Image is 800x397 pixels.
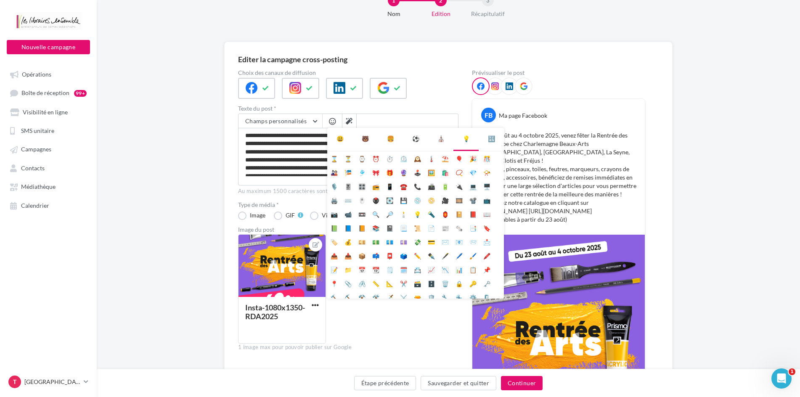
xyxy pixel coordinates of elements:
[424,290,438,304] li: 🛡️
[341,221,355,235] li: 📘
[369,179,383,193] li: 📻
[466,276,480,290] li: 🔑
[327,193,341,207] li: 🖨️
[424,249,438,262] li: ✒️
[355,221,369,235] li: 📙
[355,193,369,207] li: 🖱️
[341,235,355,249] li: 💰
[452,276,466,290] li: 🔒
[383,249,397,262] li: 📮
[452,249,466,262] li: 🖊️
[5,104,92,119] a: Visibilité en ligne
[466,165,480,179] li: 💎
[466,193,480,207] li: 📽️
[412,135,419,143] div: ⚽
[463,135,470,143] div: 💡
[21,183,56,191] span: Médiathèque
[238,70,458,76] label: Choix des canaux de diffusion
[355,262,369,276] li: 📅
[5,141,92,156] a: Campagnes
[411,221,424,235] li: 📜
[369,235,383,249] li: 💵
[411,249,424,262] li: ✏️
[411,235,424,249] li: 💸
[341,165,355,179] li: 🎏
[245,117,307,124] span: Champs personnalisés
[421,376,496,390] button: Sauvegarder et quitter
[250,212,265,218] div: Image
[355,165,369,179] li: 🎐
[383,262,397,276] li: 🗒️
[437,135,445,143] div: ⛪
[438,249,452,262] li: 🖋️
[383,276,397,290] li: 📐
[238,202,458,208] label: Type de média *
[21,202,49,209] span: Calendrier
[438,179,452,193] li: 🔋
[466,207,480,221] li: 📕
[424,235,438,249] li: 💳
[387,135,394,143] div: 🍔
[327,207,341,221] li: 📷
[355,276,369,290] li: 🖇️
[411,276,424,290] li: 🗃️
[327,276,341,290] li: 📍
[383,235,397,249] li: 💶
[341,290,355,304] li: ⛏️
[411,165,424,179] li: 🕹️
[5,160,92,175] a: Contacts
[369,221,383,235] li: 📚
[341,249,355,262] li: 📥
[480,193,494,207] li: 📺
[452,165,466,179] li: 📿
[336,135,344,143] div: 😃
[488,135,495,143] div: 🔣
[369,193,383,207] li: 🖲️
[286,212,295,218] div: GIF
[466,151,480,165] li: 🎉
[397,290,411,304] li: ⚔️
[327,179,341,193] li: 🎙️
[397,276,411,290] li: ✂️
[397,235,411,249] li: 💷
[383,151,397,165] li: ⏱️
[461,10,515,18] div: Récapitulatif
[383,179,397,193] li: 📱
[438,165,452,179] li: 🛍️
[397,151,411,165] li: ⏲️
[480,249,494,262] li: 🖍️
[424,151,438,165] li: 🌡️
[438,193,452,207] li: 🎥
[383,193,397,207] li: 💽
[397,179,411,193] li: ☎️
[480,207,494,221] li: 📖
[369,207,383,221] li: 🔍
[341,179,355,193] li: 🎚️
[5,179,92,194] a: Médiathèque
[383,207,397,221] li: 🔎
[355,179,369,193] li: 🎛️
[354,376,416,390] button: Étape précédente
[327,221,341,235] li: 📗
[5,66,92,82] a: Opérations
[424,179,438,193] li: 📠
[327,262,341,276] li: 📝
[13,378,16,386] span: T
[369,290,383,304] li: 🛠️
[74,90,87,97] div: 99+
[438,221,452,235] li: 📰
[245,303,305,321] div: Insta-1080x1350-RDA2025
[369,249,383,262] li: 📫
[22,71,51,78] span: Opérations
[383,221,397,235] li: 📓
[480,262,494,276] li: 📌
[480,165,494,179] li: 📯
[452,221,466,235] li: 🗞️
[369,165,383,179] li: 🎀
[238,188,458,195] div: Au maximum 1500 caractères sont permis pour pouvoir publier sur Google
[452,151,466,165] li: 🎈
[452,179,466,193] li: 🔌
[411,290,424,304] li: 🔫
[397,221,411,235] li: 📃
[481,108,496,122] div: FB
